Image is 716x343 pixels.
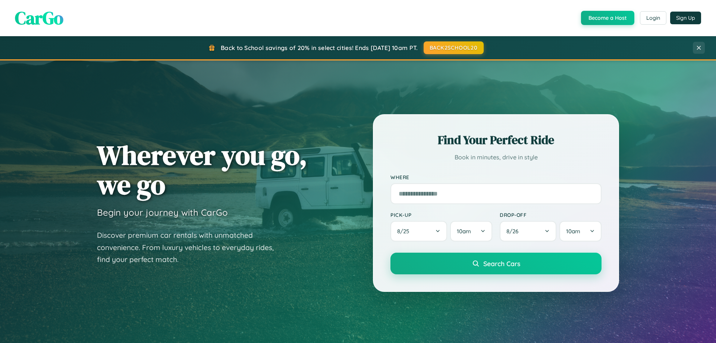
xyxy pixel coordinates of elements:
button: 8/25 [390,221,447,241]
button: Search Cars [390,253,602,274]
button: Login [640,11,666,25]
button: 10am [559,221,602,241]
button: Become a Host [581,11,634,25]
h1: Wherever you go, we go [97,140,307,199]
h2: Find Your Perfect Ride [390,132,602,148]
span: Back to School savings of 20% in select cities! Ends [DATE] 10am PT. [221,44,418,52]
button: 10am [450,221,492,241]
span: 8 / 26 [506,228,522,235]
h3: Begin your journey with CarGo [97,207,228,218]
p: Book in minutes, drive in style [390,152,602,163]
label: Drop-off [500,212,602,218]
button: BACK2SCHOOL20 [424,41,484,54]
label: Where [390,174,602,180]
span: CarGo [15,6,63,30]
span: 10am [457,228,471,235]
span: 10am [566,228,580,235]
p: Discover premium car rentals with unmatched convenience. From luxury vehicles to everyday rides, ... [97,229,283,266]
label: Pick-up [390,212,492,218]
span: 8 / 25 [397,228,413,235]
span: Search Cars [483,259,520,268]
button: Sign Up [670,12,701,24]
button: 8/26 [500,221,556,241]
